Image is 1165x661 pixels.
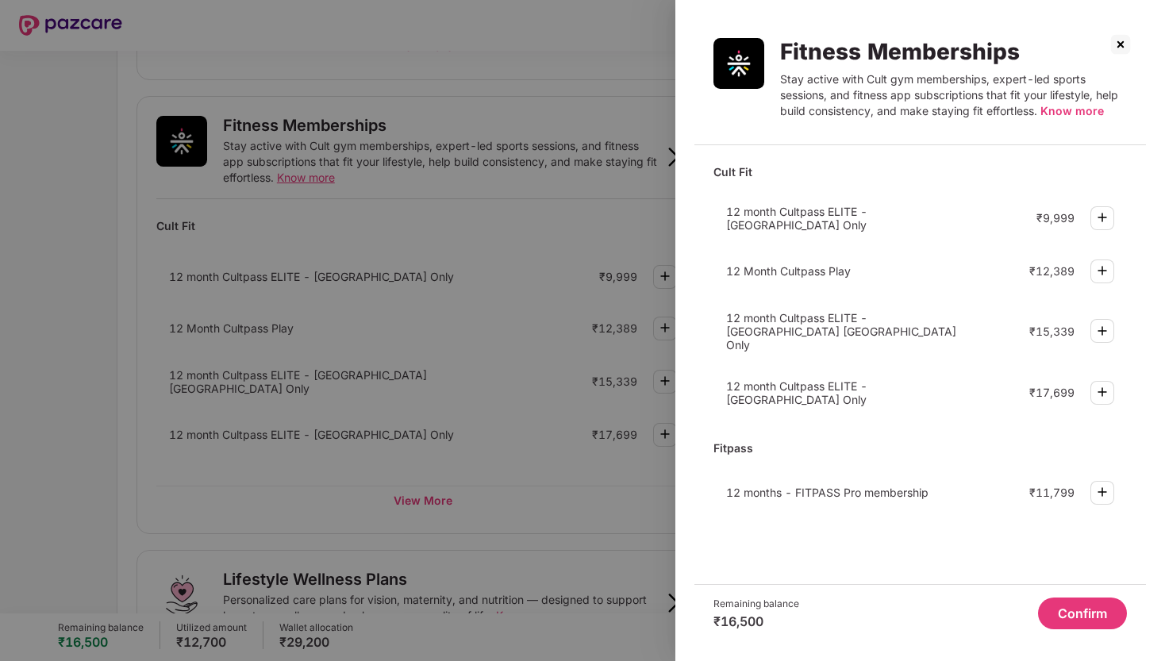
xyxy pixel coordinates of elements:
div: Fitness Memberships [780,38,1127,65]
div: ₹17,699 [1029,386,1075,399]
span: 12 Month Cultpass Play [726,264,851,278]
img: svg+xml;base64,PHN2ZyBpZD0iUGx1cy0zMngzMiIgeG1sbnM9Imh0dHA6Ly93d3cudzMub3JnLzIwMDAvc3ZnIiB3aWR0aD... [1093,208,1112,227]
div: Stay active with Cult gym memberships, expert-led sports sessions, and fitness app subscriptions ... [780,71,1127,119]
img: svg+xml;base64,PHN2ZyBpZD0iUGx1cy0zMngzMiIgeG1sbnM9Imh0dHA6Ly93d3cudzMub3JnLzIwMDAvc3ZnIiB3aWR0aD... [1093,321,1112,340]
span: Know more [1040,104,1104,117]
div: ₹12,389 [1029,264,1075,278]
span: 12 month Cultpass ELITE - [GEOGRAPHIC_DATA] Only [726,379,867,406]
div: ₹15,339 [1029,325,1075,338]
div: ₹16,500 [713,613,799,629]
img: Fitness Memberships [713,38,764,89]
span: 12 month Cultpass ELITE - [GEOGRAPHIC_DATA] [GEOGRAPHIC_DATA] Only [726,311,956,352]
img: svg+xml;base64,PHN2ZyBpZD0iUGx1cy0zMngzMiIgeG1sbnM9Imh0dHA6Ly93d3cudzMub3JnLzIwMDAvc3ZnIiB3aWR0aD... [1093,261,1112,280]
img: svg+xml;base64,PHN2ZyBpZD0iQ3Jvc3MtMzJ4MzIiIHhtbG5zPSJodHRwOi8vd3d3LnczLm9yZy8yMDAwL3N2ZyIgd2lkdG... [1108,32,1133,57]
button: Confirm [1038,598,1127,629]
div: Remaining balance [713,598,799,610]
div: Fitpass [713,434,1127,462]
span: 12 month Cultpass ELITE - [GEOGRAPHIC_DATA] Only [726,205,867,232]
img: svg+xml;base64,PHN2ZyBpZD0iUGx1cy0zMngzMiIgeG1sbnM9Imh0dHA6Ly93d3cudzMub3JnLzIwMDAvc3ZnIiB3aWR0aD... [1093,482,1112,502]
div: Cult Fit [713,158,1127,186]
span: 12 months - FITPASS Pro membership [726,486,929,499]
img: svg+xml;base64,PHN2ZyBpZD0iUGx1cy0zMngzMiIgeG1sbnM9Imh0dHA6Ly93d3cudzMub3JnLzIwMDAvc3ZnIiB3aWR0aD... [1093,382,1112,402]
div: ₹9,999 [1036,211,1075,225]
div: ₹11,799 [1029,486,1075,499]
